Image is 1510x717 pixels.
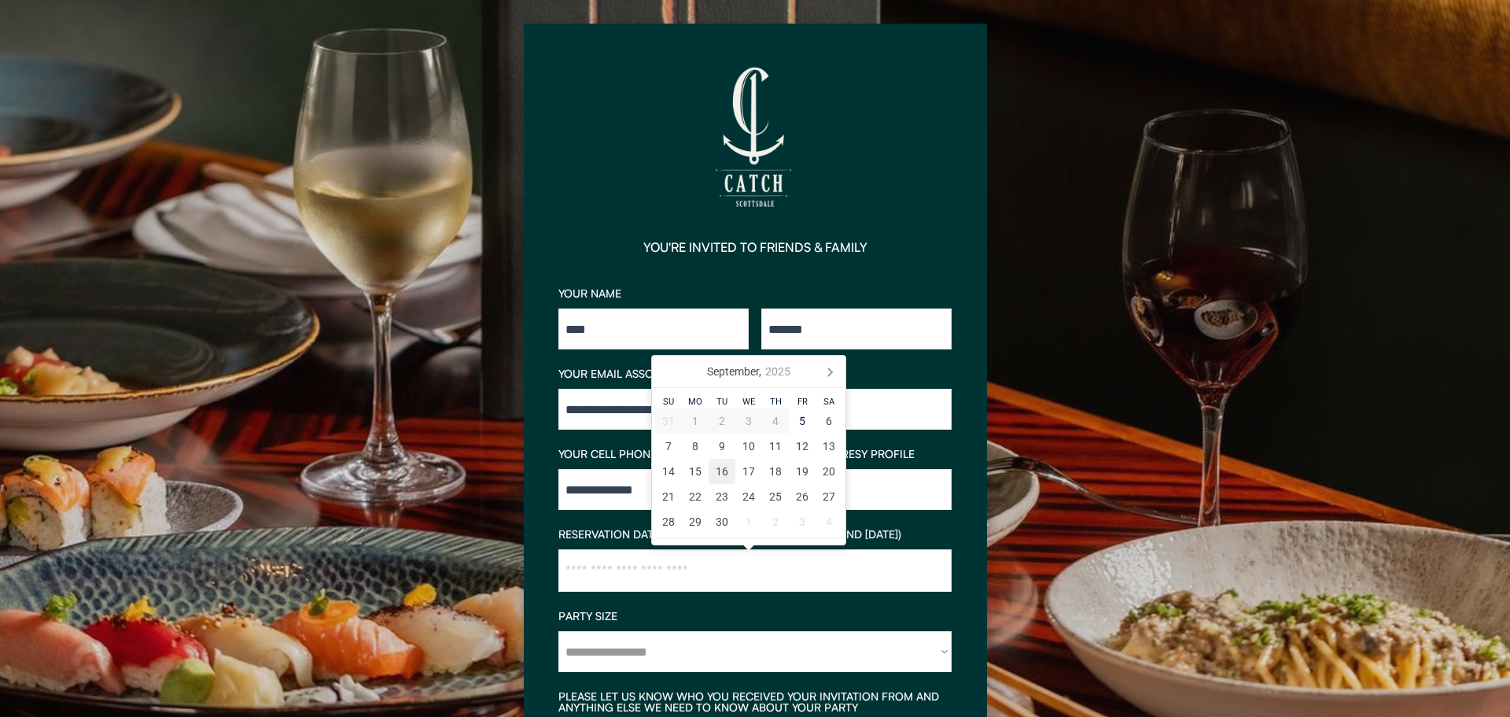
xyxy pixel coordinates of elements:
div: Mo [682,397,709,406]
div: 13 [816,434,842,459]
div: 3 [735,408,762,434]
div: 31 [655,408,682,434]
div: 20 [816,459,842,484]
div: RESERVATION DATE (PLEASE SELECT BETWEEN [DATE] AND [DATE]) [558,529,952,540]
div: 4 [762,408,789,434]
div: 9 [709,434,735,459]
div: PARTY SIZE [558,611,952,622]
div: 21 [655,484,682,509]
div: Su [655,397,682,406]
div: 22 [682,484,709,509]
div: Fr [789,397,816,406]
div: 10 [735,434,762,459]
div: 28 [655,509,682,534]
div: Sa [816,397,842,406]
div: YOUR CELL PHONE NUMBER ASSOCIATED WITH YOUR RESY PROFILE [558,449,952,460]
div: 5 [789,408,816,434]
div: 17 [735,459,762,484]
div: September, [701,359,796,384]
div: 1 [735,509,762,534]
div: YOUR EMAIL ASSOCIATED WITH YOUR RESY PROFILE [558,368,952,379]
div: 7 [655,434,682,459]
div: 8 [682,434,709,459]
div: 12 [789,434,816,459]
div: 29 [682,509,709,534]
div: 27 [816,484,842,509]
div: 2 [709,408,735,434]
div: Th [762,397,789,406]
i: 2025 [765,366,790,377]
div: 24 [735,484,762,509]
div: 6 [816,408,842,434]
img: CATCH%20SCOTTSDALE_Logo%20Only.png [676,58,834,216]
div: 14 [655,459,682,484]
div: 23 [709,484,735,509]
div: YOU'RE INVITED TO FRIENDS & FAMILY [643,241,867,253]
div: 18 [762,459,789,484]
div: 11 [762,434,789,459]
div: 15 [682,459,709,484]
div: 26 [789,484,816,509]
div: YOUR NAME [558,288,952,299]
div: 3 [789,509,816,534]
div: Tu [709,397,735,406]
div: 30 [709,509,735,534]
div: 19 [789,459,816,484]
div: 4 [816,509,842,534]
div: 1 [682,408,709,434]
div: PLEASE LET US KNOW WHO YOU RECEIVED YOUR INVITATION FROM AND ANYTHING ELSE WE NEED TO KNOW ABOUT ... [558,691,952,713]
div: 2 [762,509,789,534]
div: 25 [762,484,789,509]
div: We [735,397,762,406]
div: 16 [709,459,735,484]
